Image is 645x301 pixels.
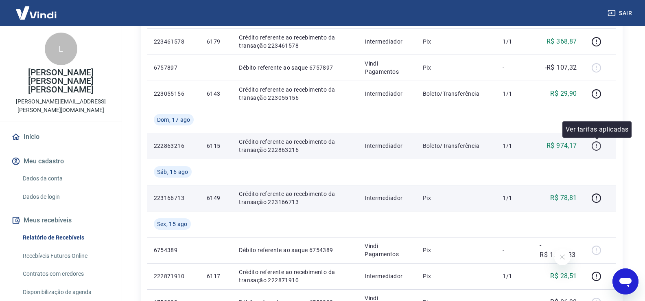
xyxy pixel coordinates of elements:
[606,6,635,21] button: Sair
[545,63,577,73] p: -R$ 107,32
[10,152,112,170] button: Meu cadastro
[612,268,638,294] iframe: Botão para abrir a janela de mensagens
[239,33,352,50] p: Crédito referente ao recebimento da transação 223461578
[154,272,194,280] p: 222871910
[503,272,527,280] p: 1/1
[239,138,352,154] p: Crédito referente ao recebimento da transação 222863216
[503,194,527,202] p: 1/1
[20,170,112,187] a: Dados da conta
[503,246,527,254] p: -
[154,142,194,150] p: 222863216
[154,37,194,46] p: 223461578
[207,272,226,280] p: 6117
[10,0,63,25] img: Vindi
[365,272,410,280] p: Intermediador
[365,59,410,76] p: Vindi Pagamentos
[554,249,571,265] iframe: Fechar mensagem
[365,242,410,258] p: Vindi Pagamentos
[154,90,194,98] p: 223055156
[5,6,68,12] span: Olá! Precisa de ajuda?
[365,37,410,46] p: Intermediador
[45,33,77,65] div: L
[503,90,527,98] p: 1/1
[157,168,188,176] span: Sáb, 16 ago
[365,142,410,150] p: Intermediador
[239,86,352,102] p: Crédito referente ao recebimento da transação 223055156
[550,271,577,281] p: R$ 28,51
[154,64,194,72] p: 6757897
[540,240,577,260] p: -R$ 1.407,83
[423,246,490,254] p: Pix
[550,193,577,203] p: R$ 78,81
[20,248,112,264] a: Recebíveis Futuros Online
[20,229,112,246] a: Relatório de Recebíveis
[503,37,527,46] p: 1/1
[10,211,112,229] button: Meus recebíveis
[423,90,490,98] p: Boleto/Transferência
[566,125,628,134] p: Ver tarifas aplicadas
[7,97,115,114] p: [PERSON_NAME][EMAIL_ADDRESS][PERSON_NAME][DOMAIN_NAME]
[10,128,112,146] a: Início
[7,68,115,94] p: [PERSON_NAME] [PERSON_NAME] [PERSON_NAME]
[423,272,490,280] p: Pix
[365,90,410,98] p: Intermediador
[20,284,112,301] a: Disponibilização de agenda
[239,64,352,72] p: Débito referente ao saque 6757897
[20,189,112,205] a: Dados de login
[154,246,194,254] p: 6754389
[207,37,226,46] p: 6179
[423,37,490,46] p: Pix
[239,246,352,254] p: Débito referente ao saque 6754389
[239,268,352,284] p: Crédito referente ao recebimento da transação 222871910
[239,190,352,206] p: Crédito referente ao recebimento da transação 223166713
[157,220,188,228] span: Sex, 15 ago
[157,116,190,124] span: Dom, 17 ago
[423,194,490,202] p: Pix
[423,142,490,150] p: Boleto/Transferência
[423,64,490,72] p: Pix
[207,142,226,150] p: 6115
[207,194,226,202] p: 6149
[503,64,527,72] p: -
[547,37,577,46] p: R$ 368,87
[207,90,226,98] p: 6143
[154,194,194,202] p: 223166713
[20,266,112,282] a: Contratos com credores
[503,142,527,150] p: 1/1
[365,194,410,202] p: Intermediador
[547,141,577,151] p: R$ 974,17
[550,89,577,99] p: R$ 29,90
